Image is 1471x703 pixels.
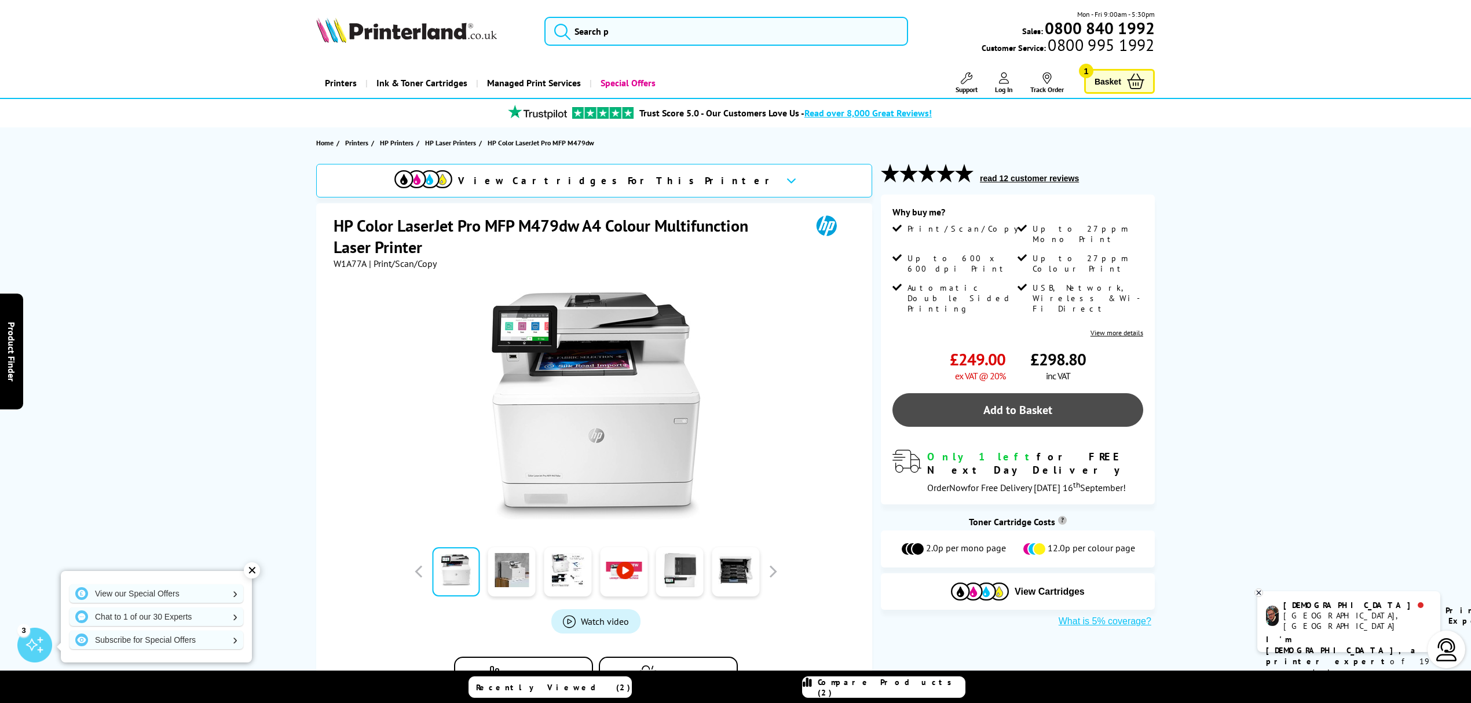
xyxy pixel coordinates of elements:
[316,137,334,149] span: Home
[316,17,497,43] img: Printerland Logo
[1033,224,1140,244] span: Up to 27ppm Mono Print
[1091,328,1143,337] a: View more details
[995,85,1013,94] span: Log In
[664,669,698,678] span: In the Box
[1030,349,1086,370] span: £298.80
[1283,610,1431,631] div: [GEOGRAPHIC_DATA], [GEOGRAPHIC_DATA]
[908,253,1015,274] span: Up to 600 x 600 dpi Print
[581,616,629,627] span: Watch video
[927,482,1126,493] span: Order for Free Delivery [DATE] 16 September!
[316,17,530,45] a: Printerland Logo
[69,584,243,603] a: View our Special Offers
[380,137,416,149] a: HP Printers
[334,215,800,258] h1: HP Color LaserJet Pro MFP M479dw A4 Colour Multifunction Laser Printer
[1015,587,1085,597] span: View Cartridges
[818,677,965,698] span: Compare Products (2)
[1046,39,1154,50] span: 0800 995 1992
[590,68,664,98] a: Special Offers
[1048,542,1135,556] span: 12.0p per colour page
[369,258,437,269] span: | Print/Scan/Copy
[365,68,476,98] a: Ink & Toner Cartridges
[316,68,365,98] a: Printers
[1266,606,1279,626] img: chris-livechat.png
[955,370,1005,382] span: ex VAT @ 20%
[1266,634,1432,700] p: of 19 years! Leave me a message and I'll respond ASAP
[376,68,467,98] span: Ink & Toner Cartridges
[802,676,965,698] a: Compare Products (2)
[956,72,978,94] a: Support
[1033,283,1140,314] span: USB, Network, Wireless & Wi-Fi Direct
[1077,9,1155,20] span: Mon - Fri 9:00am - 5:30pm
[599,657,738,690] button: In the Box
[69,631,243,649] a: Subscribe for Special Offers
[458,174,777,187] span: View Cartridges For This Printer
[1266,634,1419,667] b: I'm [DEMOGRAPHIC_DATA], a printer expert
[6,322,17,382] span: Product Finder
[345,137,368,149] span: Printers
[949,482,968,493] span: Now
[551,609,641,634] a: Product_All_Videos
[316,137,336,149] a: Home
[639,107,932,119] a: Trust Score 5.0 - Our Customers Love Us -Read over 8,000 Great Reviews!
[1079,64,1093,78] span: 1
[995,72,1013,94] a: Log In
[488,137,597,149] a: HP Color LaserJet Pro MFP M479dw
[800,215,853,236] img: HP
[244,562,260,578] div: ✕
[951,583,1009,601] img: Cartridges
[1030,72,1064,94] a: Track Order
[908,224,1027,234] span: Print/Scan/Copy
[425,137,479,149] a: HP Laser Printers
[469,676,632,698] a: Recently Viewed (2)
[1043,23,1155,34] a: 0800 840 1992
[17,624,30,636] div: 3
[892,206,1143,224] div: Why buy me?
[454,657,593,690] button: Add to Compare
[572,107,634,119] img: trustpilot rating
[976,173,1082,184] button: read 12 customer reviews
[927,450,1143,477] div: for FREE Next Day Delivery
[1073,479,1080,490] sup: th
[1046,370,1070,382] span: inc VAT
[908,283,1015,314] span: Automatic Double Sided Printing
[804,107,932,119] span: Read over 8,000 Great Reviews!
[982,39,1154,53] span: Customer Service:
[1055,616,1155,627] button: What is 5% coverage?
[1033,253,1140,274] span: Up to 27ppm Colour Print
[1058,516,1067,525] sup: Cost per page
[1283,600,1431,610] div: [DEMOGRAPHIC_DATA]
[950,349,1005,370] span: £249.00
[69,607,243,626] a: Chat to 1 of our 30 Experts
[505,669,561,678] span: Add to Compare
[892,450,1143,493] div: modal_delivery
[890,582,1146,601] button: View Cartridges
[394,170,452,188] img: cmyk-icon.svg
[488,137,594,149] span: HP Color LaserJet Pro MFP M479dw
[956,85,978,94] span: Support
[1022,25,1043,36] span: Sales:
[544,17,908,46] input: Search p
[927,450,1037,463] span: Only 1 left
[1045,17,1155,39] b: 0800 840 1992
[476,682,631,693] span: Recently Viewed (2)
[881,516,1155,528] div: Toner Cartridge Costs
[476,68,590,98] a: Managed Print Services
[334,258,367,269] span: W1A77A
[1095,74,1121,89] span: Basket
[503,105,572,119] img: trustpilot rating
[380,137,414,149] span: HP Printers
[345,137,371,149] a: Printers
[892,393,1143,427] a: Add to Basket
[482,292,709,519] img: HP Color LaserJet Pro MFP M479dw
[1084,69,1155,94] a: Basket 1
[425,137,476,149] span: HP Laser Printers
[926,542,1006,556] span: 2.0p per mono page
[1435,638,1458,661] img: user-headset-light.svg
